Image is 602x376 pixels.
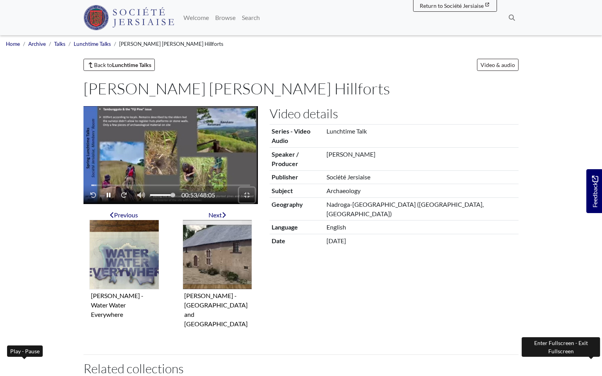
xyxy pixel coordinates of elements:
img: Société Jersiaise [83,5,174,30]
a: Previous item [89,210,159,321]
div: Play - Pause [7,345,43,357]
a: Welcome [180,10,212,25]
a: Société Jersiaise logo [83,3,174,32]
th: Geography [270,197,325,221]
td: [DATE] [325,234,519,247]
a: Home [6,41,20,47]
span: [PERSON_NAME] [PERSON_NAME] Hillforts [119,41,223,47]
a: Talks [54,41,65,47]
th: Date [270,234,325,247]
th: Subject [270,184,325,198]
img: Marie Louise Backhurst - Pays de Redon and Pays de Rennes [183,220,252,289]
figure: Video player [83,106,258,204]
button: Play - Pause [102,188,116,202]
button: Enter Fullscreen - Exit Fullscreen [239,188,255,202]
h1: [PERSON_NAME] [PERSON_NAME] Hillforts [83,79,515,98]
a: Back toLunchtime Talks [83,59,155,71]
a: Would you like to provide feedback? [586,169,602,213]
td: Archaeology [325,184,519,198]
a: Browse [212,10,239,25]
th: Series - Video Audio [270,125,325,148]
span: Feedback [590,176,600,208]
span: Return to Société Jersiaise [420,2,484,9]
div: Previous [89,210,159,220]
th: Language [270,221,325,234]
span: 00:53 [181,191,197,199]
a: Lunchtime Talks [74,41,111,47]
img: Sue Hardy - Water Water Everywhere [89,220,159,289]
td: Société Jersiaise [325,170,519,184]
a: Archive [28,41,46,47]
div: Enter Fullscreen - Exit Fullscreen [522,337,600,357]
button: Rewind 10 seconds [85,188,102,202]
th: Speaker / Producer [270,147,325,170]
strong: Lunchtime Talks [112,61,151,68]
h2: Video details [270,106,519,121]
a: Next item [183,210,252,330]
td: Lunchtime Talk [325,125,519,148]
td: English [325,221,519,234]
span: 48:05 [199,191,215,199]
h2: Related collections [83,361,519,376]
td: Nadroga-[GEOGRAPHIC_DATA] ([GEOGRAPHIC_DATA], [GEOGRAPHIC_DATA]) [325,197,519,221]
a: Video & audio [477,59,519,71]
th: Publisher [270,170,325,184]
span: / [181,190,215,200]
a: Search [239,10,263,25]
div: Next [183,210,252,220]
td: [PERSON_NAME] [325,147,519,170]
button: Fast-forward 10 seconds [116,188,132,202]
button: Mute - Unmute [132,188,150,202]
span: Volume [150,192,175,198]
